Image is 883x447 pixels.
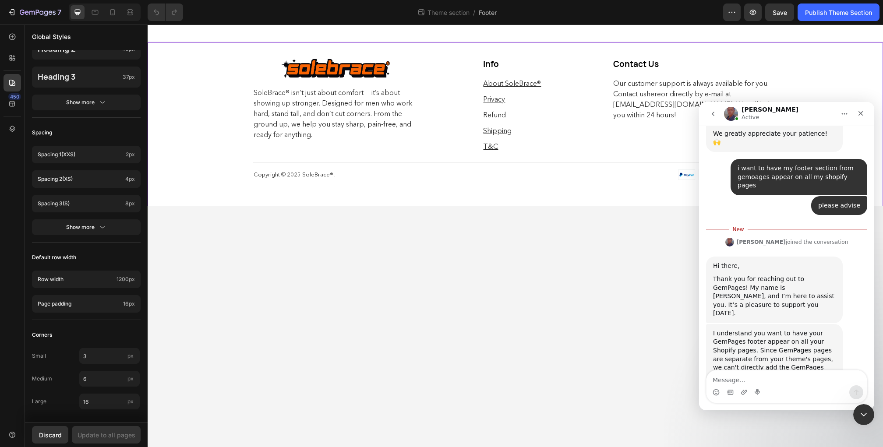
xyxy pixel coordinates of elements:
[466,53,629,95] p: Our customer support is always available for you. Contact us or directly by e-mail at [EMAIL_ADDR...
[125,200,135,208] span: 8px
[127,398,134,405] span: px
[56,287,63,294] button: Start recording
[117,275,135,283] span: 1200px
[32,252,76,263] span: Default row width
[699,102,874,410] iframe: Intercom live chat
[32,219,141,235] button: Show more
[38,200,122,208] p: Spacing 3
[336,86,358,95] a: Refund
[38,72,119,82] p: Heading 3
[61,151,75,158] span: (xxs)
[426,8,471,17] span: Theme section
[473,8,475,17] span: /
[336,117,350,126] a: T&C
[494,145,630,155] img: Alt Image
[79,348,140,364] input: px
[148,4,183,21] div: Undo/Redo
[7,268,168,283] textarea: Message…
[336,102,364,110] a: Shipping
[14,287,21,294] button: Emoji picker
[7,222,144,310] div: I understand you want to have your GemPages footer appear on all your Shopify pages. Since GemPag...
[465,33,630,46] h2: Contact Us
[38,175,122,183] p: Spacing 2
[106,146,365,154] p: Copyright © 2025 SoleBrace®.
[853,404,874,425] iframe: Intercom live chat
[72,426,141,443] button: Update to all pages
[62,176,73,182] span: (xs)
[148,25,883,447] iframe: Design area
[78,430,135,440] div: Update to all pages
[38,151,122,158] p: Spacing 1
[8,93,21,100] div: 450
[150,283,164,297] button: Send a message…
[765,4,794,21] button: Save
[32,375,79,383] span: Medium
[79,371,140,387] input: px
[32,32,141,41] p: Global Styles
[336,70,357,79] a: Privacy
[32,426,68,443] button: Discard
[798,4,879,21] button: Publish Theme Section
[127,375,134,382] span: px
[805,8,872,17] div: Publish Theme Section
[4,4,65,21] button: 7
[127,352,134,359] span: px
[123,73,135,81] span: 37px
[125,175,135,183] span: 4px
[126,151,135,158] span: 2px
[336,54,393,63] a: About SoleBrace®
[66,223,107,232] div: Show more
[42,287,49,294] button: Upload attachment
[14,227,137,304] div: I understand you want to have your GemPages footer appear on all your Shopify pages. Since GemPag...
[32,95,141,110] button: Show more
[32,352,79,360] span: Small
[32,398,79,405] span: Large
[79,394,140,409] input: px
[32,330,52,340] span: Corners
[63,200,70,207] span: (s)
[335,33,400,46] h2: Info
[57,7,61,18] p: 7
[7,222,168,329] div: Jay says…
[66,98,107,107] div: Show more
[499,65,513,74] a: here
[38,275,113,283] p: Row width
[38,300,120,308] p: Page padding
[28,287,35,294] button: Gif picker
[123,300,135,308] span: 16px
[39,430,62,440] div: Discard
[32,127,52,138] span: Spacing
[773,9,787,16] span: Save
[479,8,497,17] span: Footer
